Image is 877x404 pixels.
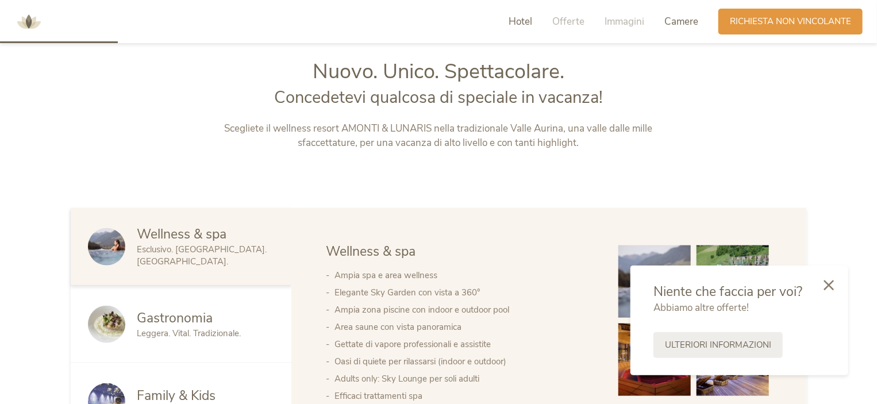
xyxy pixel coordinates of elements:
img: AMONTI & LUNARIS Wellnessresort [11,5,46,39]
li: Ampia spa e area wellness [334,267,595,284]
span: Niente che faccia per voi? [653,283,802,301]
span: Ulteriori informazioni [665,339,771,351]
span: Esclusivo. [GEOGRAPHIC_DATA]. [GEOGRAPHIC_DATA]. [137,244,267,267]
li: Gettate di vapore professionali e assistite [334,336,595,353]
span: Offerte [552,15,584,28]
span: Leggera. Vital. Tradizionale. [137,328,241,339]
span: Immagini [605,15,644,28]
span: Wellness & spa [137,225,226,243]
a: Ulteriori informazioni [653,332,783,358]
li: Oasi di quiete per rilassarsi (indoor e outdoor) [334,353,595,370]
span: Concedetevi qualcosa di speciale in vacanza! [274,86,603,109]
span: Nuovo. Unico. Spettacolare. [313,57,564,86]
span: Wellness & spa [326,243,416,260]
span: Abbiamo altre offerte! [653,301,749,314]
li: Area saune con vista panoramica [334,318,595,336]
li: Elegante Sky Garden con vista a 360° [334,284,595,301]
a: AMONTI & LUNARIS Wellnessresort [11,17,46,25]
span: Hotel [509,15,532,28]
li: Adults only: Sky Lounge per soli adulti [334,370,595,387]
span: Camere [664,15,698,28]
p: Scegliete il wellness resort AMONTI & LUNARIS nella tradizionale Valle Aurina, una valle dalle mi... [199,121,679,151]
span: Richiesta non vincolante [730,16,851,28]
li: Ampia zona piscine con indoor e outdoor pool [334,301,595,318]
span: Gastronomia [137,309,213,327]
